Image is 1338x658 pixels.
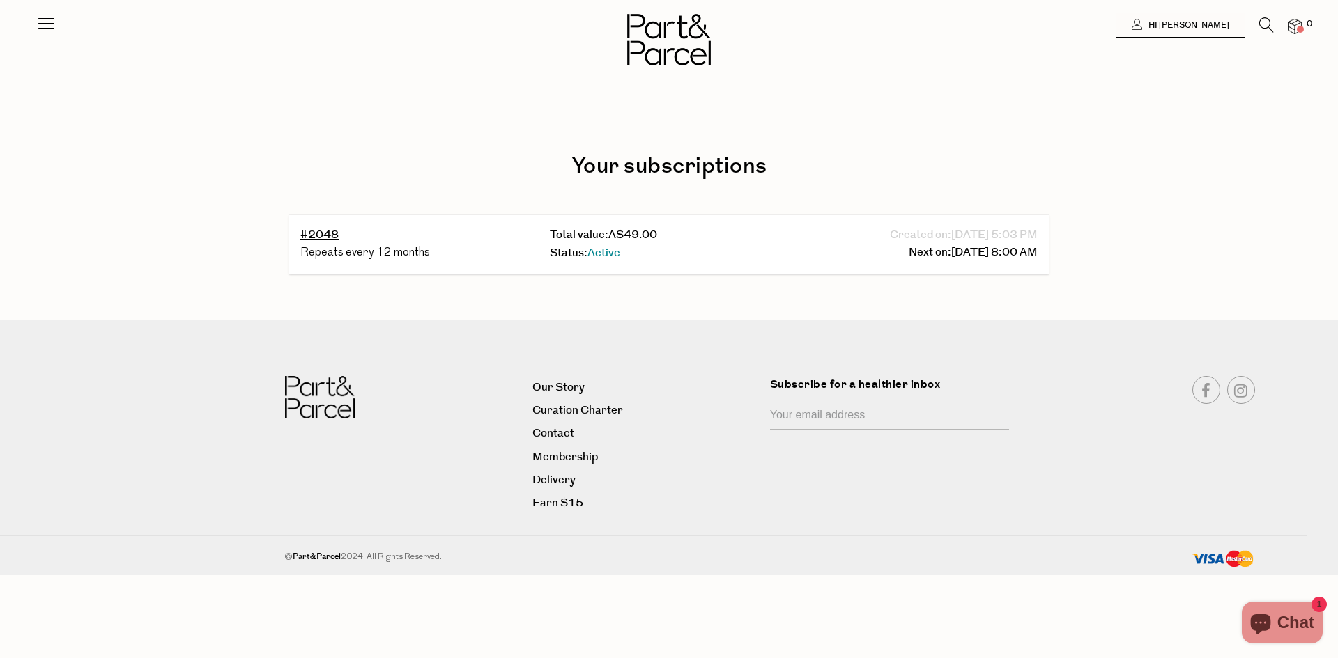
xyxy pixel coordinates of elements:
[951,244,1038,262] span: [DATE] 8:00 AM
[1192,550,1254,568] img: payment-methods.png
[1116,13,1245,38] a: Hi [PERSON_NAME]
[770,376,1018,403] label: Subscribe for a healthier inbox
[300,150,1038,182] h1: Your subscriptions
[532,448,760,467] a: Membership
[532,471,760,489] a: Delivery
[951,226,1038,244] span: [DATE] 5:03 PM
[300,227,339,243] a: #2048
[532,424,760,443] a: Contact
[550,245,620,261] a: Status:Active
[293,551,341,563] b: Part&Parcel
[300,244,539,263] div: Repeats every 12 months
[1145,19,1229,31] span: Hi [PERSON_NAME]
[285,550,1038,564] div: © 2024. All Rights Reserved.
[587,245,620,261] span: Active
[532,494,760,512] a: Earn $15
[285,376,355,418] img: Part&Parcel
[608,227,657,243] span: A$49.00
[890,226,1038,244] a: Created on:[DATE] 5:03 PM
[1238,602,1327,647] inbox-online-store-chat: Shopify online store chat
[550,227,657,243] a: Total value:A$49.00
[627,14,711,65] img: Part&Parcel
[770,403,1010,430] input: Your email address
[532,401,760,420] a: Curation Charter
[1288,19,1302,33] a: 0
[1303,18,1316,31] span: 0
[909,244,1038,262] a: Next on:[DATE] 8:00 AM
[532,378,760,397] a: Our Story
